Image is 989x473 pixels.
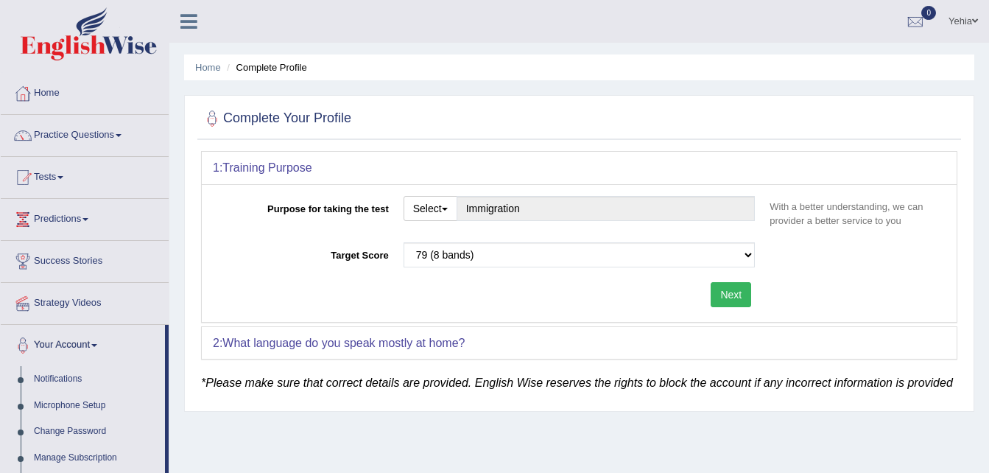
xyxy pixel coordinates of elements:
b: What language do you speak mostly at home? [222,337,465,349]
a: Notifications [27,366,165,393]
a: Your Account [1,325,165,362]
a: Practice Questions [1,115,169,152]
h2: Complete Your Profile [201,108,351,130]
a: Predictions [1,199,169,236]
a: Success Stories [1,241,169,278]
a: Tests [1,157,169,194]
label: Target Score [213,242,396,262]
p: With a better understanding, we can provider a better service to you [762,200,946,228]
a: Strategy Videos [1,283,169,320]
button: Select [404,196,457,221]
div: 2: [202,327,957,360]
a: Change Password [27,418,165,445]
a: Home [1,73,169,110]
em: *Please make sure that correct details are provided. English Wise reserves the rights to block th... [201,376,953,389]
label: Purpose for taking the test [213,196,396,216]
div: 1: [202,152,957,184]
a: Home [195,62,221,73]
a: Manage Subscription [27,445,165,472]
a: Microphone Setup [27,393,165,419]
li: Complete Profile [223,60,306,74]
span: 0 [921,6,936,20]
b: Training Purpose [222,161,312,174]
button: Next [711,282,751,307]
